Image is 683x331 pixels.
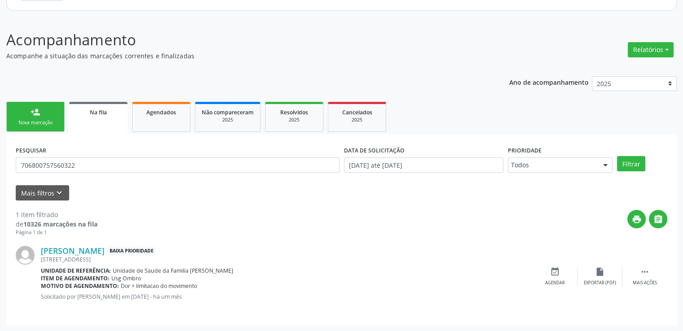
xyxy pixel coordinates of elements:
i: event_available [550,267,560,277]
b: Motivo de agendamento: [41,282,119,290]
div: Agendar [545,280,565,286]
i: print [632,214,642,224]
span: Dor + limitacao do movimento [121,282,197,290]
i: keyboard_arrow_down [54,188,64,198]
div: 1 item filtrado [16,210,97,219]
div: person_add [31,107,40,117]
i:  [653,214,663,224]
p: Ano de acompanhamento [509,76,589,87]
span: Agendados [146,109,176,116]
button: Mais filtroskeyboard_arrow_down [16,185,69,201]
strong: 10326 marcações na fila [23,220,97,228]
p: Solicitado por [PERSON_NAME] em [DATE] - há um mês [41,293,533,301]
div: Mais ações [633,280,657,286]
div: 2025 [202,117,254,123]
span: Na fila [90,109,107,116]
i: insert_drive_file [595,267,605,277]
div: Exportar (PDF) [584,280,616,286]
div: Página 1 de 1 [16,229,97,236]
div: 2025 [272,117,317,123]
a: [PERSON_NAME] [41,246,105,256]
p: Acompanhamento [6,29,476,51]
div: [STREET_ADDRESS] [41,256,533,263]
div: de [16,219,97,229]
button: Relatórios [628,42,674,57]
span: Resolvidos [280,109,308,116]
span: Baixa Prioridade [108,246,155,256]
span: Unidade de Saude da Familia [PERSON_NAME] [113,267,233,274]
p: Acompanhe a situação das marcações correntes e finalizadas [6,51,476,61]
span: Todos [511,161,595,170]
input: Nome, CNS [16,157,339,173]
div: Nova marcação [13,119,58,126]
i:  [640,267,650,277]
button: Filtrar [617,156,645,171]
label: DATA DE SOLICITAÇÃO [344,144,405,157]
input: Selecione um intervalo [344,157,503,173]
img: img [16,246,35,265]
button:  [649,210,667,228]
b: Unidade de referência: [41,267,111,274]
span: Não compareceram [202,109,254,116]
button: print [627,210,646,228]
label: PESQUISAR [16,144,46,157]
span: Cancelados [342,109,372,116]
span: Usg Ombro [111,274,141,282]
label: Prioridade [508,144,542,157]
div: 2025 [335,117,379,123]
b: Item de agendamento: [41,274,110,282]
